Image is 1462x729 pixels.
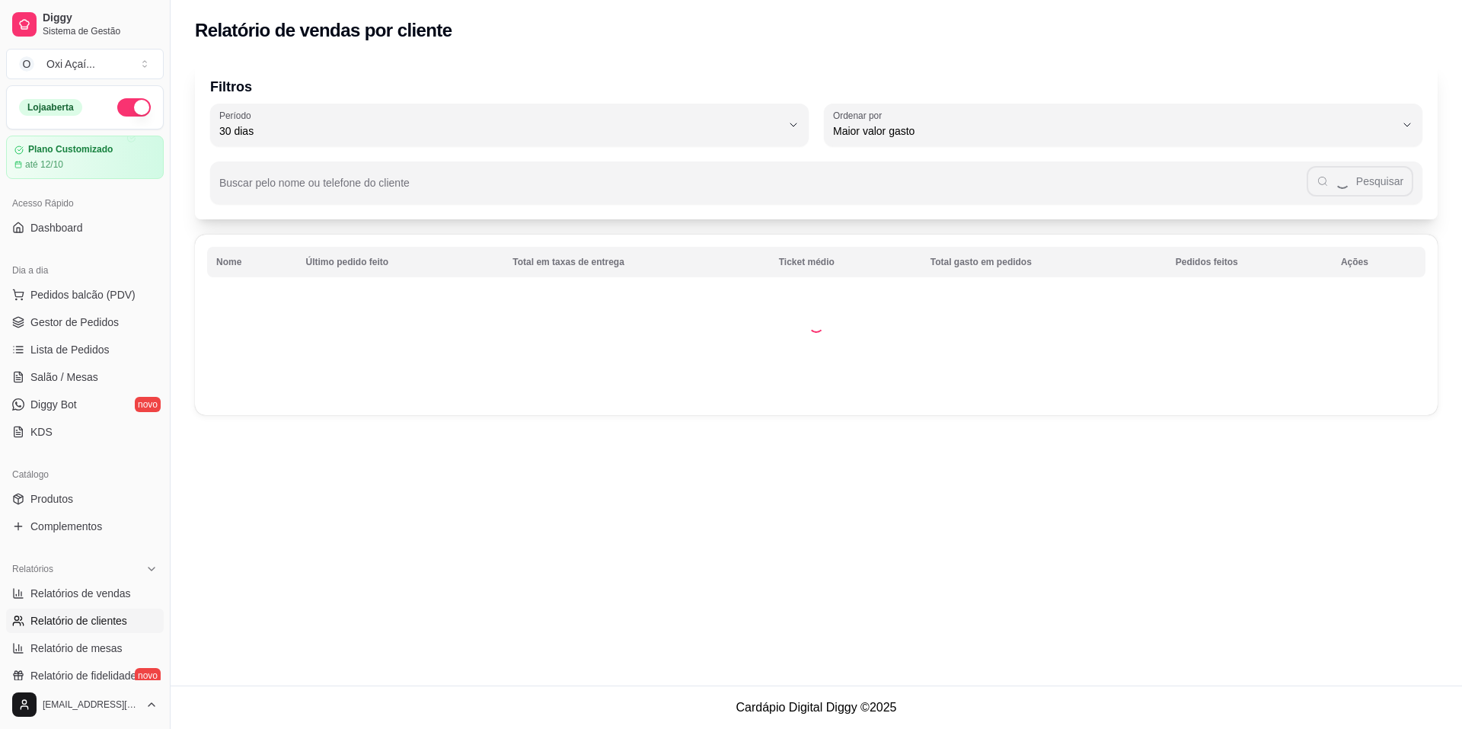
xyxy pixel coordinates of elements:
a: Gestor de Pedidos [6,310,164,334]
a: Complementos [6,514,164,539]
div: Catálogo [6,462,164,487]
article: Plano Customizado [28,144,113,155]
span: Gestor de Pedidos [30,315,119,330]
span: Produtos [30,491,73,507]
a: Dashboard [6,216,164,240]
div: Dia a dia [6,258,164,283]
span: Maior valor gasto [833,123,1395,139]
a: Relatórios de vendas [6,581,164,606]
a: Lista de Pedidos [6,337,164,362]
span: Relatório de mesas [30,641,123,656]
a: Produtos [6,487,164,511]
label: Ordenar por [833,109,887,122]
button: Pedidos balcão (PDV) [6,283,164,307]
label: Período [219,109,256,122]
span: Relatório de clientes [30,613,127,628]
input: Buscar pelo nome ou telefone do cliente [219,181,1307,197]
span: KDS [30,424,53,440]
footer: Cardápio Digital Diggy © 2025 [171,686,1462,729]
h2: Relatório de vendas por cliente [195,18,452,43]
span: Pedidos balcão (PDV) [30,287,136,302]
button: Alterar Status [117,98,151,117]
span: Diggy Bot [30,397,77,412]
div: Loading [809,318,824,333]
span: O [19,56,34,72]
a: DiggySistema de Gestão [6,6,164,43]
span: 30 dias [219,123,781,139]
span: Lista de Pedidos [30,342,110,357]
span: Complementos [30,519,102,534]
a: Salão / Mesas [6,365,164,389]
a: KDS [6,420,164,444]
button: Ordenar porMaior valor gasto [824,104,1422,146]
span: Diggy [43,11,158,25]
span: [EMAIL_ADDRESS][DOMAIN_NAME] [43,699,139,711]
button: [EMAIL_ADDRESS][DOMAIN_NAME] [6,686,164,723]
span: Sistema de Gestão [43,25,158,37]
span: Relatórios de vendas [30,586,131,601]
span: Dashboard [30,220,83,235]
a: Relatório de clientes [6,609,164,633]
a: Plano Customizadoaté 12/10 [6,136,164,179]
div: Oxi Açaí ... [46,56,95,72]
div: Loja aberta [19,99,82,116]
button: Select a team [6,49,164,79]
span: Relatórios [12,563,53,575]
span: Salão / Mesas [30,369,98,385]
button: Período30 dias [210,104,809,146]
a: Relatório de mesas [6,636,164,660]
a: Diggy Botnovo [6,392,164,417]
div: Acesso Rápido [6,191,164,216]
a: Relatório de fidelidadenovo [6,663,164,688]
article: até 12/10 [25,158,63,171]
span: Relatório de fidelidade [30,668,136,683]
p: Filtros [210,76,1422,98]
